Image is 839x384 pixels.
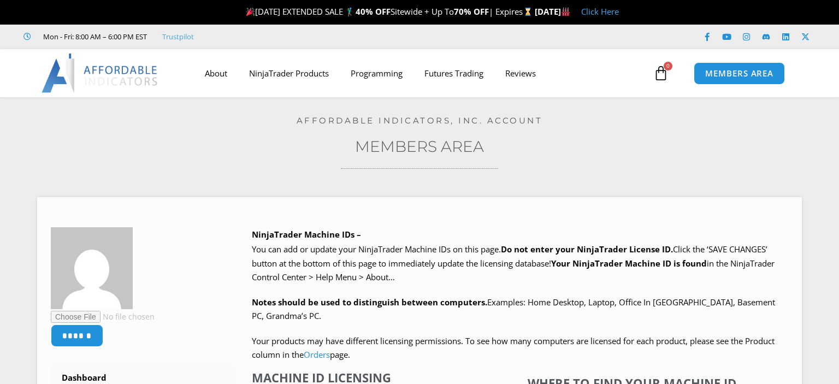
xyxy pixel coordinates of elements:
span: You can add or update your NinjaTrader Machine IDs on this page. [252,244,501,255]
strong: [DATE] [535,6,570,17]
span: Examples: Home Desktop, Laptop, Office In [GEOGRAPHIC_DATA], Basement PC, Grandma’s PC. [252,297,775,322]
a: 0 [637,57,685,89]
a: Orders [304,349,330,360]
a: About [194,61,238,86]
img: 🎉 [246,8,255,16]
a: Members Area [355,137,484,156]
span: Your products may have different licensing permissions. To see how many computers are licensed fo... [252,335,775,361]
a: NinjaTrader Products [238,61,340,86]
span: MEMBERS AREA [705,69,773,78]
a: Affordable Indicators, Inc. Account [297,115,543,126]
img: ⌛ [524,8,532,16]
a: Reviews [494,61,547,86]
a: Trustpilot [162,30,194,43]
img: LogoAI | Affordable Indicators – NinjaTrader [42,54,159,93]
nav: Menu [194,61,651,86]
a: Programming [340,61,413,86]
a: MEMBERS AREA [694,62,785,85]
a: Futures Trading [413,61,494,86]
span: [DATE] EXTENDED SALE 🏌️‍♂️ Sitewide + Up To | Expires [244,6,534,17]
a: Click Here [581,6,619,17]
img: 3e961ded3c57598c38b75bad42f30339efeb9c3e633a926747af0a11817a7dee [51,227,133,309]
span: Click the ‘SAVE CHANGES’ button at the bottom of this page to immediately update the licensing da... [252,244,775,282]
strong: Your NinjaTrader Machine ID is found [551,258,707,269]
strong: 70% OFF [454,6,489,17]
img: 🏭 [562,8,570,16]
b: NinjaTrader Machine IDs – [252,229,361,240]
b: Do not enter your NinjaTrader License ID. [501,244,673,255]
strong: Notes should be used to distinguish between computers. [252,297,487,308]
span: Mon - Fri: 8:00 AM – 6:00 PM EST [40,30,147,43]
strong: 40% OFF [356,6,391,17]
span: 0 [664,62,672,70]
